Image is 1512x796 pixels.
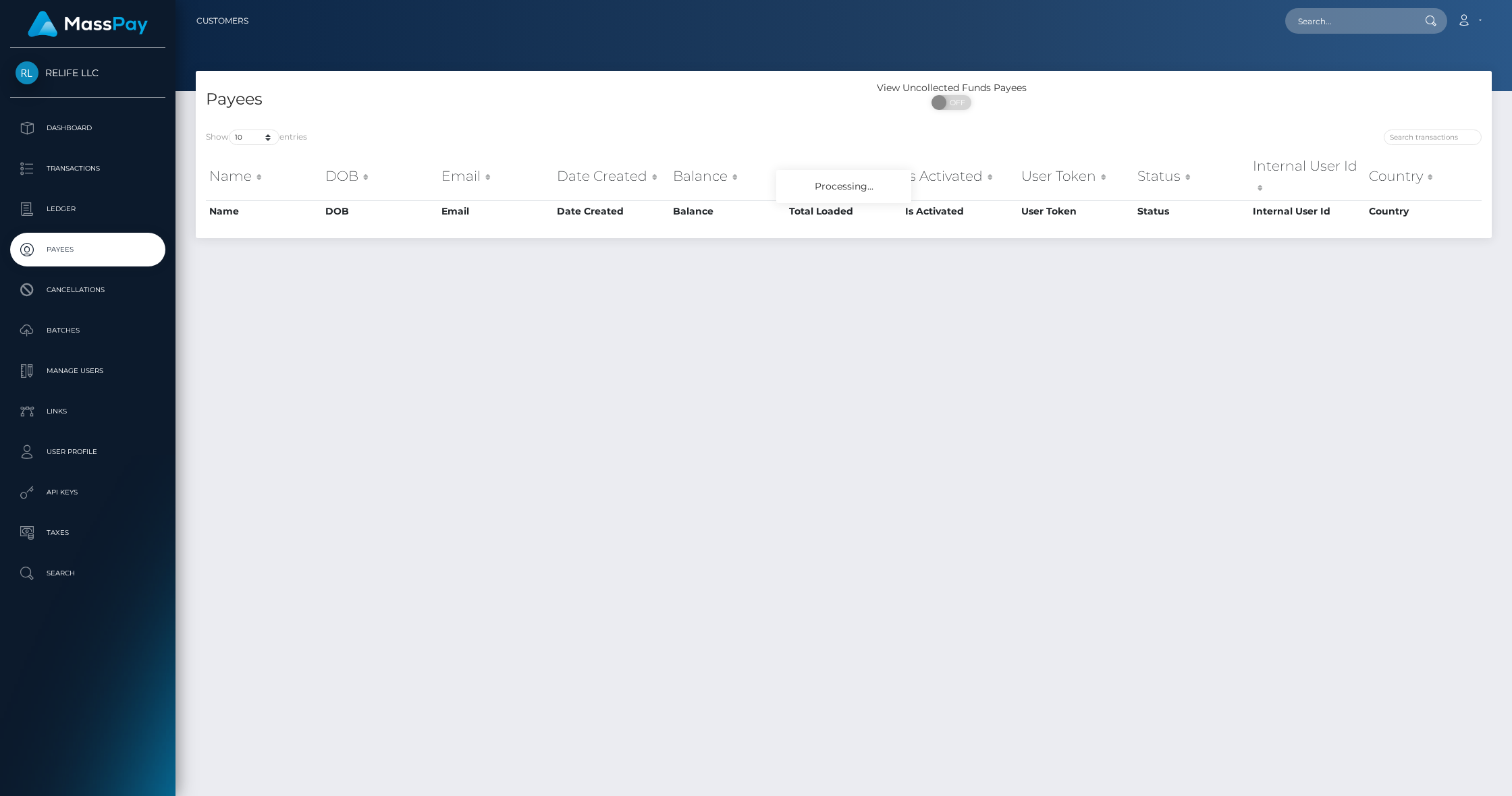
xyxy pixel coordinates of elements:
[206,152,322,200] th: Name
[229,130,279,145] select: Showentries
[670,152,786,200] th: Balance
[1249,152,1366,200] th: Internal User Id
[1018,200,1134,222] th: User Token
[10,435,165,469] a: User Profile
[776,170,911,203] div: Processing...
[16,320,160,341] p: Batches
[206,200,322,222] th: Name
[10,354,165,388] a: Manage Users
[10,314,165,347] a: Batches
[206,88,834,111] h4: Payees
[16,118,160,138] p: Dashboard
[10,67,165,79] span: RELIFE LLC
[902,200,1018,222] th: Is Activated
[10,233,165,266] a: Payees
[1285,8,1412,34] input: Search...
[16,61,38,84] img: RELIFE LLC
[1018,152,1134,200] th: User Token
[10,192,165,226] a: Ledger
[196,7,248,35] a: Customers
[1134,152,1250,200] th: Status
[10,516,165,550] a: Taxes
[786,200,902,222] th: Total Loaded
[1134,200,1250,222] th: Status
[322,200,438,222] th: DOB
[16,239,160,260] p: Payees
[438,200,554,222] th: Email
[16,563,160,584] p: Search
[670,200,786,222] th: Balance
[10,152,165,186] a: Transactions
[1366,152,1482,200] th: Country
[16,401,160,422] p: Links
[28,11,148,37] img: MassPay Logo
[206,130,307,145] label: Show entries
[786,152,902,200] th: Total Loaded
[553,152,670,200] th: Date Created
[10,111,165,145] a: Dashboard
[322,152,438,200] th: DOB
[438,152,554,200] th: Email
[16,280,160,300] p: Cancellations
[16,361,160,381] p: Manage Users
[16,159,160,179] p: Transactions
[1249,200,1366,222] th: Internal User Id
[902,152,1018,200] th: Is Activated
[10,476,165,509] a: API Keys
[1384,130,1482,145] input: Search transactions
[844,81,1060,95] div: View Uncollected Funds Payees
[939,95,973,110] span: OFF
[16,199,160,219] p: Ledger
[10,557,165,590] a: Search
[1366,200,1482,222] th: Country
[10,273,165,307] a: Cancellations
[16,482,160,503] p: API Keys
[553,200,670,222] th: Date Created
[16,523,160,543] p: Taxes
[10,395,165,428] a: Links
[16,442,160,462] p: User Profile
